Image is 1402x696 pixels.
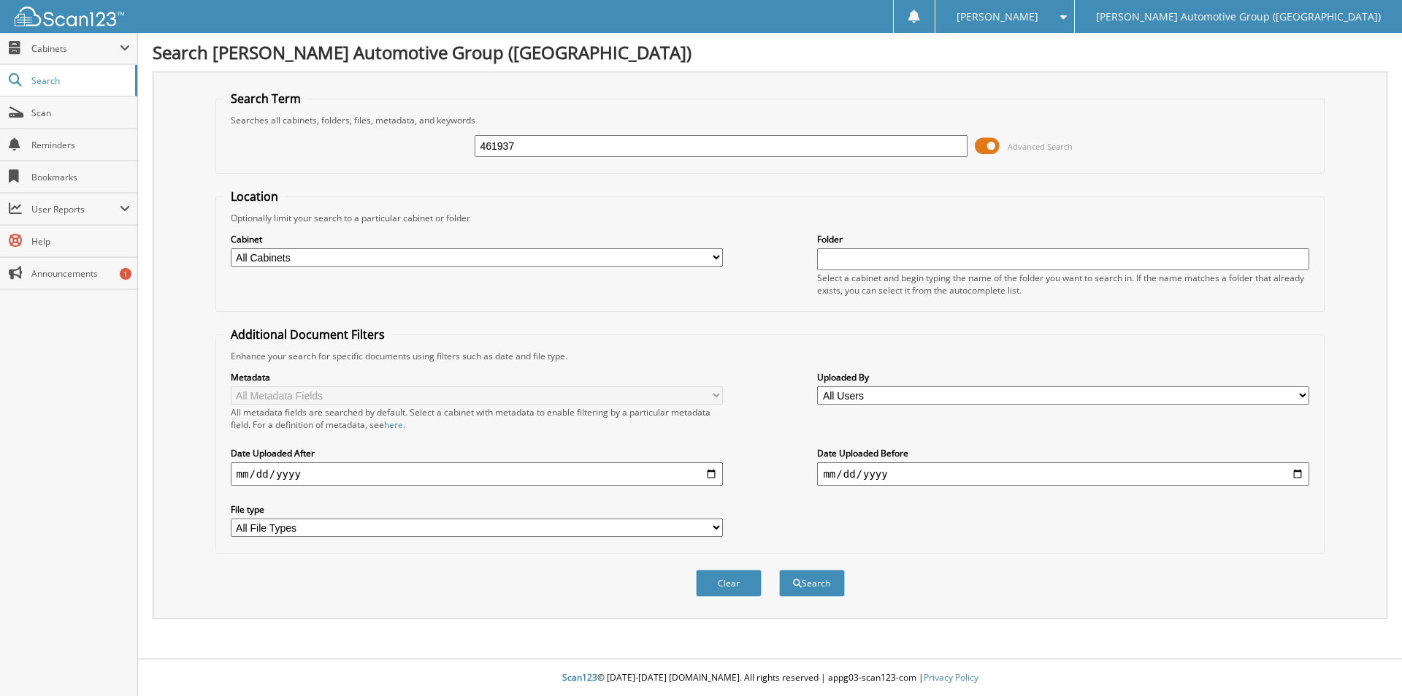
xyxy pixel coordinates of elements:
[31,74,128,87] span: Search
[924,671,978,684] a: Privacy Policy
[817,272,1309,297] div: Select a cabinet and begin typing the name of the folder you want to search in. If the name match...
[817,371,1309,383] label: Uploaded By
[223,350,1317,362] div: Enhance your search for specific documents using filters such as date and file type.
[31,267,130,280] span: Announcements
[223,326,392,343] legend: Additional Document Filters
[231,462,723,486] input: start
[1096,12,1381,21] span: [PERSON_NAME] Automotive Group ([GEOGRAPHIC_DATA])
[384,418,403,431] a: here
[696,570,762,597] button: Clear
[779,570,845,597] button: Search
[153,40,1387,64] h1: Search [PERSON_NAME] Automotive Group ([GEOGRAPHIC_DATA])
[120,268,131,280] div: 1
[31,42,120,55] span: Cabinets
[231,233,723,245] label: Cabinet
[817,233,1309,245] label: Folder
[223,188,286,204] legend: Location
[223,114,1317,126] div: Searches all cabinets, folders, files, metadata, and keywords
[31,203,120,215] span: User Reports
[31,139,130,151] span: Reminders
[231,406,723,431] div: All metadata fields are searched by default. Select a cabinet with metadata to enable filtering b...
[562,671,597,684] span: Scan123
[223,91,308,107] legend: Search Term
[231,447,723,459] label: Date Uploaded After
[231,371,723,383] label: Metadata
[31,235,130,248] span: Help
[15,7,124,26] img: scan123-logo-white.svg
[31,107,130,119] span: Scan
[817,447,1309,459] label: Date Uploaded Before
[817,462,1309,486] input: end
[231,503,723,516] label: File type
[223,212,1317,224] div: Optionally limit your search to a particular cabinet or folder
[957,12,1038,21] span: [PERSON_NAME]
[1008,141,1073,152] span: Advanced Search
[138,660,1402,696] div: © [DATE]-[DATE] [DOMAIN_NAME]. All rights reserved | appg03-scan123-com |
[31,171,130,183] span: Bookmarks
